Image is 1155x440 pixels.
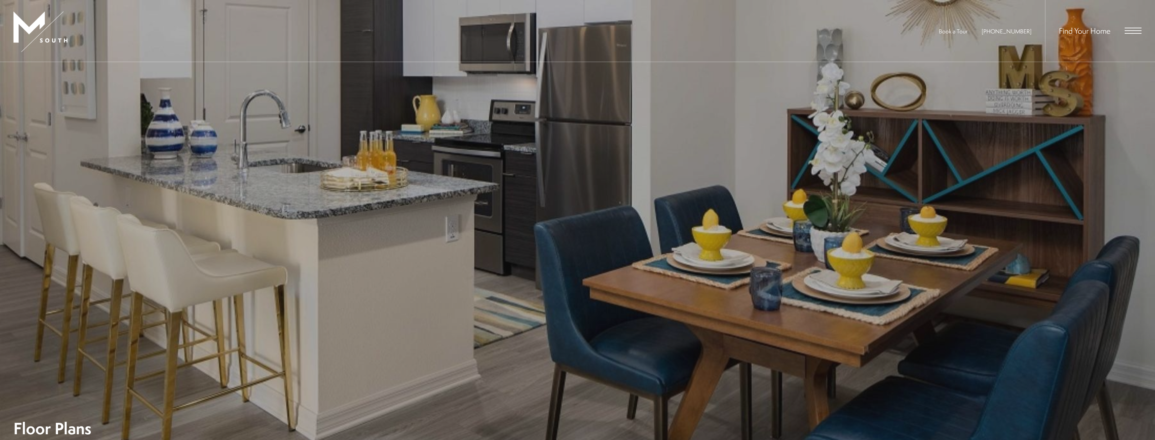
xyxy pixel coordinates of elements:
button: Open Menu [1125,28,1142,34]
span: [PHONE_NUMBER] [982,27,1032,35]
a: Find Your Home [1059,25,1110,36]
h1: Floor Plans [13,421,91,436]
a: Book a Tour [939,27,968,35]
a: Call Us at 813-570-8014 [982,27,1032,35]
img: MSouth [13,11,67,52]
